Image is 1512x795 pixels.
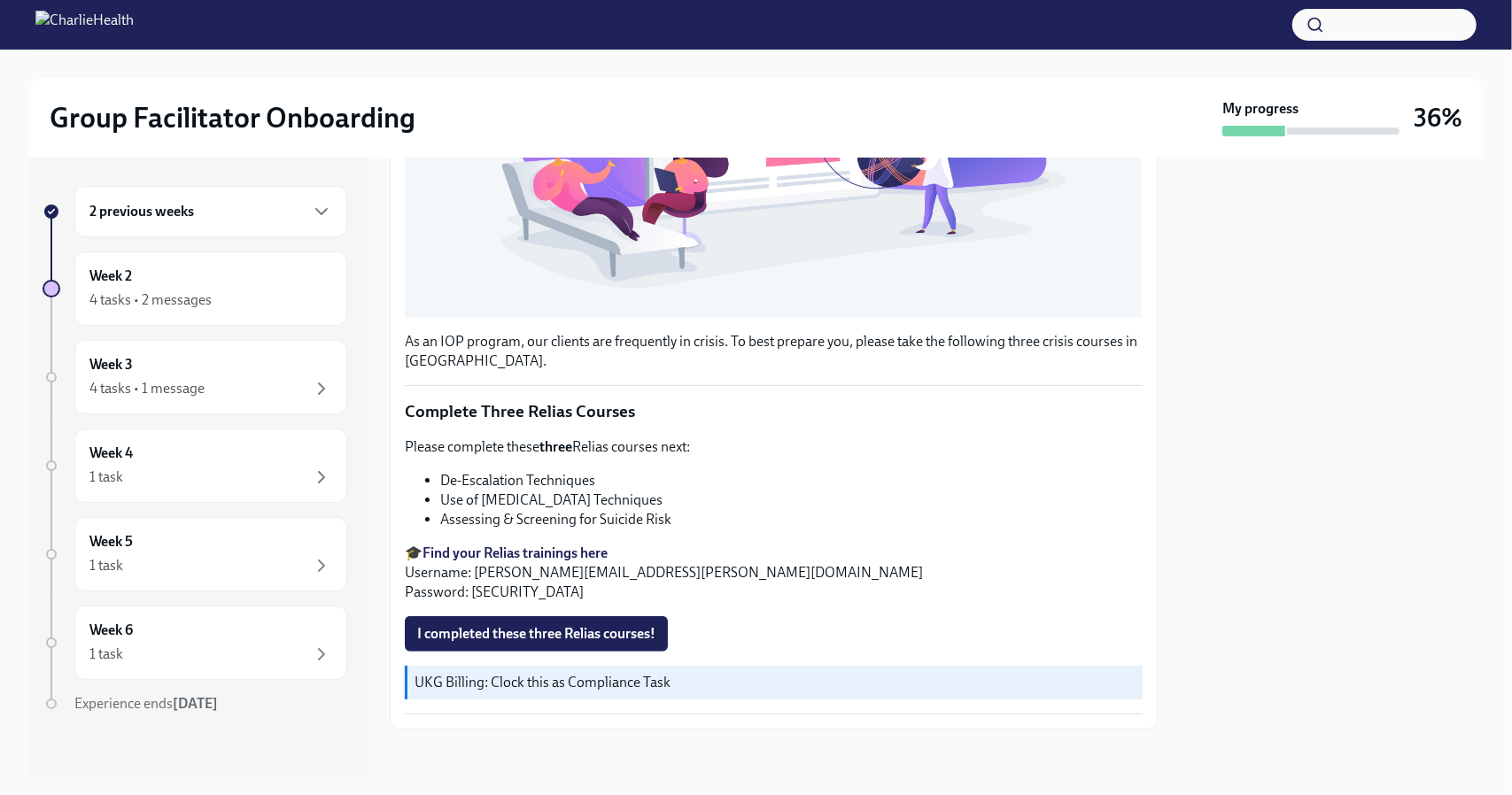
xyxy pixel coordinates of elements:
[440,471,1143,490] li: De-Escalation Techniques
[43,251,347,326] a: Week 24 tasks • 2 messages
[43,340,347,414] a: Week 34 tasks • 1 message
[405,616,668,652] button: I completed these three Relias courses!
[1222,99,1299,119] strong: My progress
[74,695,218,712] span: Experience ends
[405,332,1143,371] p: As an IOP program, our clients are frequently in crisis. To best prepare you, please take the fol...
[89,202,194,221] h6: 2 previous weeks
[89,644,123,664] div: 1 task
[89,379,205,398] div: 4 tasks • 1 message
[89,355,133,374] h6: Week 3
[405,437,1143,457] p: Please complete these Relias courses next:
[1414,102,1462,134] h3: 36%
[539,438,572,455] strong: three
[89,290,212,310] div: 4 tasks • 2 messages
[89,532,133,552] h6: Week 5
[74,186,347,237] div: 2 previous weeks
[89,266,132,286] h6: Week 2
[89,556,123,575] div: 1 task
[415,673,1136,692] p: UKG Billing: Clock this as Compliance Task
[89,444,133,463] h6: Week 4
[405,544,1143,602] p: 🎓 Username: [PERSON_NAME][EMAIL_ADDRESS][PERSON_NAME][DOMAIN_NAME] Password: [SECURITY_DATA]
[50,100,415,135] h2: Group Facilitator Onboarding
[423,544,608,561] a: Find your Relias trainings here
[440,510,1143,529] li: Assessing & Screening for Suicide Risk
[43,517,347,591] a: Week 51 task
[89,467,123,487] div: 1 task
[405,400,1143,423] p: Complete Three Relias Courses
[89,621,133,640] h6: Week 6
[43,428,347,503] a: Week 41 task
[440,490,1143,510] li: Use of [MEDICAL_DATA] Techniques
[35,11,134,39] img: CharlieHealth
[173,695,218,712] strong: [DATE]
[43,606,347,680] a: Week 61 task
[417,625,655,643] span: I completed these three Relias courses!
